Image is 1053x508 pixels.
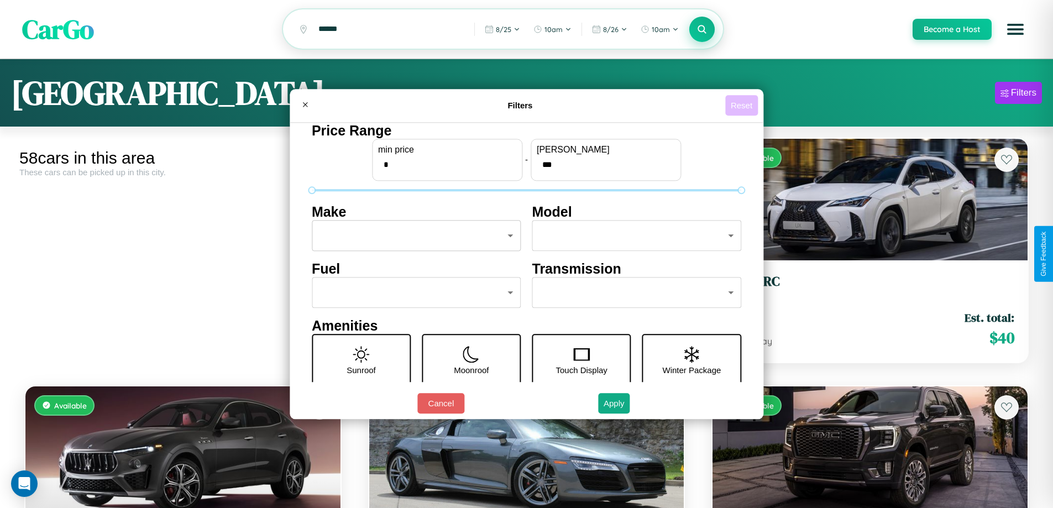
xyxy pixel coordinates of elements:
[22,11,94,48] span: CarGo
[598,393,630,413] button: Apply
[603,25,619,34] span: 8 / 26
[635,20,684,38] button: 10am
[1040,232,1047,276] div: Give Feedback
[312,318,741,334] h4: Amenities
[544,25,563,34] span: 10am
[532,261,742,277] h4: Transmission
[54,401,87,410] span: Available
[528,20,577,38] button: 10am
[525,152,528,167] p: -
[347,363,376,378] p: Sunroof
[19,167,347,177] div: These cars can be picked up in this city.
[378,145,516,155] label: min price
[913,19,992,40] button: Become a Host
[11,70,325,116] h1: [GEOGRAPHIC_DATA]
[532,204,742,220] h4: Model
[726,274,1014,290] h3: Lexus RC
[454,363,489,378] p: Moonroof
[1011,87,1036,98] div: Filters
[725,95,758,116] button: Reset
[995,82,1042,104] button: Filters
[663,363,721,378] p: Winter Package
[989,327,1014,349] span: $ 40
[11,470,38,497] div: Open Intercom Messenger
[556,363,607,378] p: Touch Display
[726,274,1014,301] a: Lexus RC2018
[19,149,347,167] div: 58 cars in this area
[537,145,675,155] label: [PERSON_NAME]
[312,123,741,139] h4: Price Range
[479,20,526,38] button: 8/25
[312,204,521,220] h4: Make
[315,101,725,110] h4: Filters
[312,261,521,277] h4: Fuel
[652,25,670,34] span: 10am
[1000,14,1031,45] button: Open menu
[417,393,464,413] button: Cancel
[496,25,511,34] span: 8 / 25
[965,310,1014,326] span: Est. total:
[586,20,633,38] button: 8/26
